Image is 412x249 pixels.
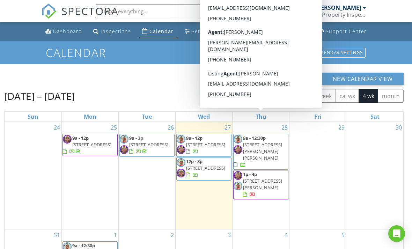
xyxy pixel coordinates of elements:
[234,171,242,180] img: img_1704.jpeg
[26,112,40,122] a: Sunday
[289,122,346,229] td: Go to August 29, 2025
[140,112,153,122] a: Tuesday
[52,122,61,133] a: Go to August 24, 2025
[197,112,211,122] a: Wednesday
[223,122,232,133] a: Go to August 27, 2025
[118,122,175,229] td: Go to August 26, 2025
[388,225,405,242] div: Open Intercom Messenger
[169,229,175,241] a: Go to September 2, 2025
[129,135,168,154] a: 9a - 3p [STREET_ADDRESS]
[120,135,128,144] img: screen_shot_20220524_at_8.15.57_am.png
[326,28,367,35] div: Support Center
[177,135,185,144] img: screen_shot_20220524_at_8.15.57_am.png
[46,46,366,59] h1: Calendar
[192,28,213,35] div: Settings
[346,122,403,229] td: Go to August 30, 2025
[129,135,143,141] span: 9a - 3p
[129,141,168,148] span: [STREET_ADDRESS]
[175,122,232,229] td: Go to August 27, 2025
[61,3,119,18] span: SPECTORA
[139,25,176,38] a: Calendar
[182,25,215,38] a: Settings
[149,28,174,35] div: Calendar
[316,25,369,38] a: Support Center
[216,89,242,103] button: [DATE]
[246,89,262,103] button: Previous
[90,25,134,38] a: Inspections
[336,89,359,103] button: cal wk
[186,158,225,178] a: 12p - 3p [STREET_ADDRESS]
[72,242,95,249] span: 9a - 12:30p
[394,122,403,133] a: Go to August 30, 2025
[53,28,82,35] div: Dashboard
[62,134,118,156] a: 9a - 12p [STREET_ADDRESS]
[186,141,225,148] span: [STREET_ADDRESS]
[112,229,118,241] a: Go to September 1, 2025
[337,122,346,133] a: Go to August 29, 2025
[82,112,98,122] a: Monday
[63,135,72,144] img: img_1704.jpeg
[308,47,366,58] a: Calendar Settings
[296,11,366,18] div: Palmetto Property Inspections
[243,171,257,177] span: 1p - 4p
[95,4,235,18] input: Search everything...
[283,229,289,241] a: Go to September 4, 2025
[315,89,336,103] button: week
[186,158,203,164] span: 12p - 3p
[234,182,242,190] img: screen_shot_20220524_at_8.15.57_am.png
[166,122,175,133] a: Go to August 26, 2025
[226,229,232,241] a: Go to September 3, 2025
[186,135,203,141] span: 9a - 12p
[176,134,231,157] a: 9a - 12p [STREET_ADDRESS]
[119,134,175,157] a: 9a - 3p [STREET_ADDRESS]
[63,135,111,154] a: 9a - 12p [STREET_ADDRESS]
[322,73,404,85] button: New Calendar View
[340,229,346,241] a: Go to September 5, 2025
[43,25,85,38] a: Dashboard
[378,89,404,103] button: month
[254,112,268,122] a: Thursday
[5,122,61,229] td: Go to August 24, 2025
[359,89,378,103] button: 4 wk
[231,28,248,35] div: Profile
[233,122,289,229] td: Go to August 28, 2025
[109,122,118,133] a: Go to August 25, 2025
[234,135,242,144] img: screen_shot_20220524_at_8.15.57_am.png
[41,3,57,19] img: The Best Home Inspection Software - Spectora
[243,141,282,161] span: [STREET_ADDRESS][PERSON_NAME][PERSON_NAME]
[4,89,75,103] h2: [DATE] – [DATE]
[262,89,278,103] button: Next
[72,141,111,148] span: [STREET_ADDRESS]
[233,170,288,199] a: 1p - 4p [STREET_ADDRESS][PERSON_NAME]
[221,25,251,38] a: Profile
[186,135,225,154] a: 9a - 12p [STREET_ADDRESS]
[243,178,282,191] span: [STREET_ADDRESS][PERSON_NAME]
[177,145,185,154] img: img_1704.jpeg
[316,4,361,11] div: [PERSON_NAME]
[101,28,131,35] div: Inspections
[234,145,242,154] img: img_1704.jpeg
[313,112,323,122] a: Friday
[61,122,118,229] td: Go to August 25, 2025
[52,229,61,241] a: Go to August 31, 2025
[243,171,282,198] a: 1p - 4p [STREET_ADDRESS][PERSON_NAME]
[72,135,89,141] span: 9a - 12p
[369,112,381,122] a: Saturday
[243,135,266,141] span: 9a - 12:30p
[176,157,231,180] a: 12p - 3p [STREET_ADDRESS]
[233,134,288,170] a: 9a - 12:30p [STREET_ADDRESS][PERSON_NAME][PERSON_NAME]
[177,158,185,167] img: screen_shot_20220524_at_8.15.57_am.png
[41,9,119,24] a: SPECTORA
[280,122,289,133] a: Go to August 28, 2025
[177,169,185,177] img: img_1704.jpeg
[308,48,366,58] div: Calendar Settings
[297,89,315,103] button: day
[120,145,128,154] img: img_1704.jpeg
[186,165,225,171] span: [STREET_ADDRESS]
[234,135,282,168] a: 9a - 12:30p [STREET_ADDRESS][PERSON_NAME][PERSON_NAME]
[282,89,298,103] button: list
